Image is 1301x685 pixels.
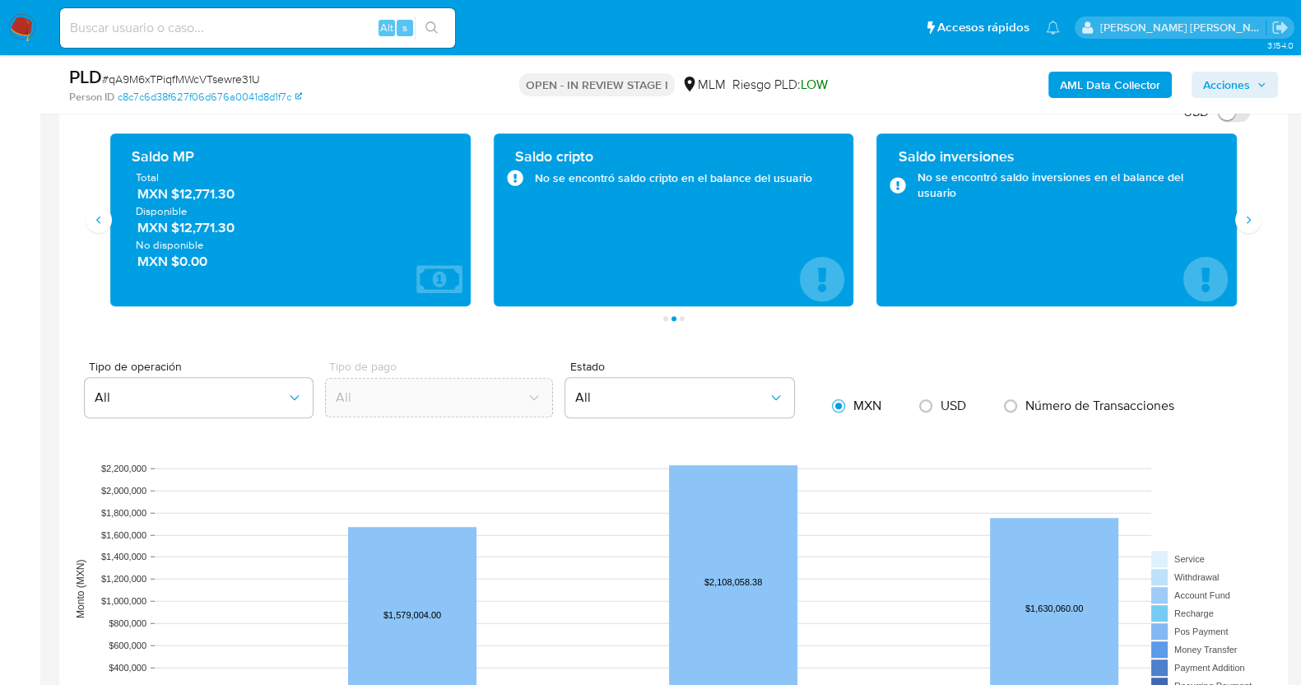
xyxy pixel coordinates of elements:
button: AML Data Collector [1048,72,1172,98]
b: AML Data Collector [1060,72,1160,98]
a: Notificaciones [1046,21,1060,35]
span: s [402,20,407,35]
span: Riesgo PLD: [732,76,828,94]
button: search-icon [415,16,448,40]
span: Acciones [1203,72,1250,98]
p: OPEN - IN REVIEW STAGE I [519,73,675,96]
span: Alt [380,20,393,35]
p: baltazar.cabreradupeyron@mercadolibre.com.mx [1100,20,1266,35]
b: PLD [69,63,102,90]
input: Buscar usuario o caso... [60,17,455,39]
a: c8c7c6d38f627f06d676a0041d8d1f7c [118,90,302,105]
a: Salir [1271,19,1289,36]
span: Accesos rápidos [937,19,1029,36]
div: MLM [681,76,726,94]
b: Person ID [69,90,114,105]
span: # qA9M6xTPiqfMWcVTsewre31U [102,71,260,87]
span: 3.154.0 [1266,39,1293,52]
button: Acciones [1192,72,1278,98]
span: LOW [801,75,828,94]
